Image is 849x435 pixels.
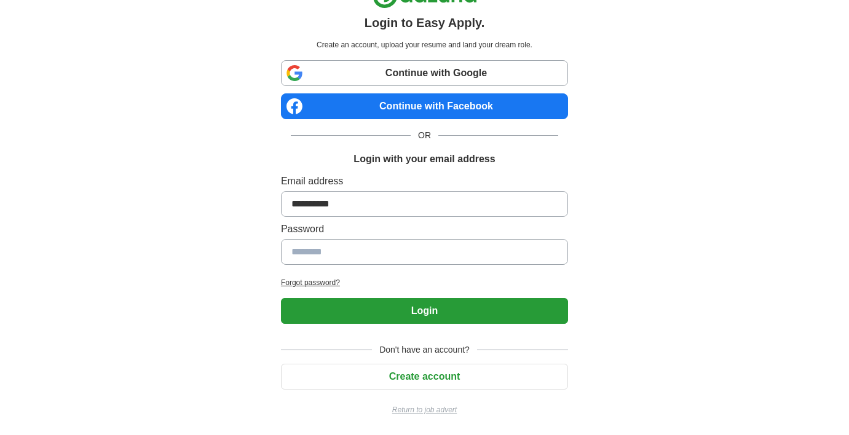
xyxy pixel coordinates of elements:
[281,93,568,119] a: Continue with Facebook
[411,129,438,142] span: OR
[372,343,477,356] span: Don't have an account?
[281,298,568,324] button: Login
[281,371,568,382] a: Create account
[281,60,568,86] a: Continue with Google
[281,222,568,237] label: Password
[283,39,566,50] p: Create an account, upload your resume and land your dream role.
[353,152,495,167] h1: Login with your email address
[281,277,568,288] a: Forgot password?
[281,404,568,415] a: Return to job advert
[281,174,568,189] label: Email address
[281,364,568,390] button: Create account
[365,14,485,32] h1: Login to Easy Apply.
